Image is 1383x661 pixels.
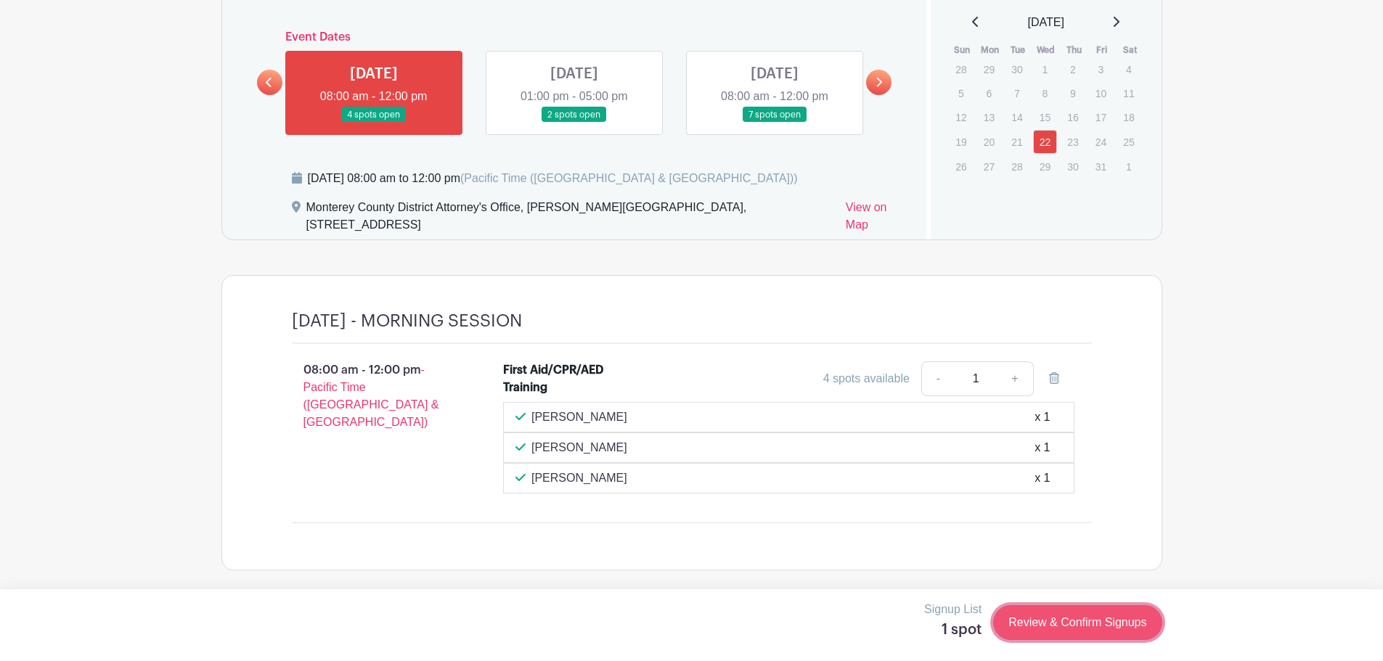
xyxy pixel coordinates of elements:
[1088,43,1117,57] th: Fri
[1061,82,1085,104] p: 9
[977,82,1001,104] p: 6
[1033,130,1057,154] a: 22
[977,155,1001,178] p: 27
[1089,58,1113,81] p: 3
[1005,131,1029,153] p: 21
[997,361,1033,396] a: +
[1117,82,1141,104] p: 11
[1089,155,1113,178] p: 31
[1061,155,1085,178] p: 30
[292,311,522,332] h4: [DATE] - MORNING SESSION
[282,30,867,44] h6: Event Dates
[949,106,973,128] p: 12
[1089,82,1113,104] p: 10
[949,131,973,153] p: 19
[1060,43,1088,57] th: Thu
[308,170,798,187] div: [DATE] 08:00 am to 12:00 pm
[921,361,955,396] a: -
[976,43,1005,57] th: Mon
[1005,58,1029,81] p: 30
[1035,439,1050,456] div: x 1
[1035,469,1050,487] div: x 1
[1032,43,1061,57] th: Wed
[1061,131,1085,153] p: 23
[1033,106,1057,128] p: 15
[1117,106,1141,128] p: 18
[306,199,834,239] div: Monterey County District Attorney's Office, [PERSON_NAME][GEOGRAPHIC_DATA], [STREET_ADDRESS]
[531,439,627,456] p: [PERSON_NAME]
[1033,155,1057,178] p: 29
[1005,82,1029,104] p: 7
[1005,155,1029,178] p: 28
[1033,82,1057,104] p: 8
[977,58,1001,81] p: 29
[1117,131,1141,153] p: 25
[949,155,973,178] p: 26
[1117,58,1141,81] p: 4
[1028,14,1064,31] span: [DATE]
[823,370,910,387] div: 4 spots available
[1004,43,1032,57] th: Tue
[503,361,629,396] div: First Aid/CPR/AED Training
[846,199,909,239] a: View on Map
[993,605,1162,640] a: Review & Confirm Signups
[1089,131,1113,153] p: 24
[949,82,973,104] p: 5
[1061,58,1085,81] p: 2
[531,469,627,487] p: [PERSON_NAME]
[460,172,798,184] span: (Pacific Time ([GEOGRAPHIC_DATA] & [GEOGRAPHIC_DATA]))
[1116,43,1144,57] th: Sat
[1117,155,1141,178] p: 1
[1033,58,1057,81] p: 1
[531,408,627,426] p: [PERSON_NAME]
[949,58,973,81] p: 28
[1005,106,1029,128] p: 14
[269,356,481,437] p: 08:00 am - 12:00 pm
[977,106,1001,128] p: 13
[1035,408,1050,426] div: x 1
[948,43,976,57] th: Sun
[924,601,982,618] p: Signup List
[1089,106,1113,128] p: 17
[977,131,1001,153] p: 20
[1061,106,1085,128] p: 16
[924,621,982,639] h5: 1 spot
